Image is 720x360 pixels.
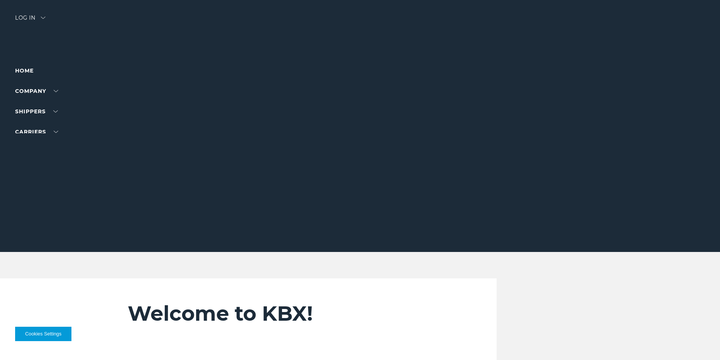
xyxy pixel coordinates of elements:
[128,301,452,326] h2: Welcome to KBX!
[15,88,58,94] a: Company
[15,327,71,341] button: Cookies Settings
[15,67,34,74] a: Home
[332,15,389,48] img: kbx logo
[15,15,45,26] div: Log in
[15,128,58,135] a: Carriers
[41,17,45,19] img: arrow
[15,108,58,115] a: SHIPPERS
